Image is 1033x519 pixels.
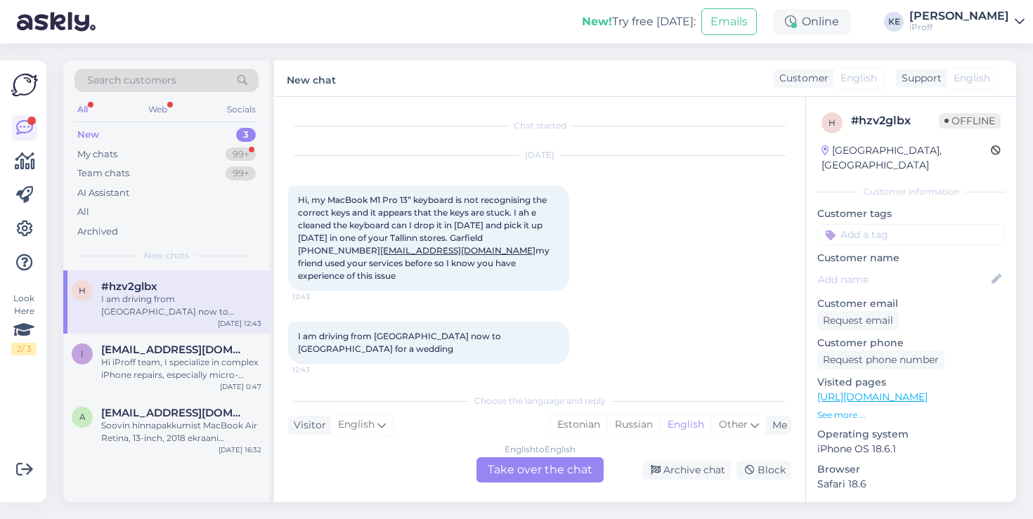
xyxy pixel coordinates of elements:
[287,69,336,88] label: New chat
[817,185,1005,198] div: Customer information
[817,311,899,330] div: Request email
[817,375,1005,390] p: Visited pages
[719,418,748,431] span: Other
[817,462,1005,477] p: Browser
[476,457,604,482] div: Take over the chat
[909,22,1009,33] div: iProff
[77,225,118,239] div: Archived
[817,427,1005,442] p: Operating system
[817,477,1005,492] p: Safari 18.6
[101,356,261,381] div: Hi iProff team, I specialize in complex iPhone repairs, especially micro-soldering and board-leve...
[101,343,247,356] span: iamhabibohid@gmail.com
[220,381,261,392] div: [DATE] 0:47
[774,9,850,34] div: Online
[896,71,942,86] div: Support
[288,395,791,407] div: Choose the language and reply
[226,147,256,162] div: 99+
[817,442,1005,456] p: iPhone OS 18.6.1
[292,364,345,375] span: 12:43
[607,414,660,435] div: Russian
[87,73,176,88] span: Search customers
[219,445,261,455] div: [DATE] 16:32
[288,418,326,433] div: Visitor
[224,100,259,119] div: Socials
[144,249,189,262] span: New chats
[226,166,256,180] div: 99+
[11,292,37,355] div: Look Here
[380,245,535,256] a: [EMAIL_ADDRESS][DOMAIN_NAME]
[218,318,261,329] div: [DATE] 12:43
[79,412,86,422] span: a
[817,350,944,369] div: Request phone number
[298,195,552,281] span: Hi, my MacBook M1 Pro 13” keyboard is not recognising the correct keys and it appears that the ke...
[505,443,576,456] div: English to English
[821,143,991,173] div: [GEOGRAPHIC_DATA], [GEOGRAPHIC_DATA]
[77,166,129,180] div: Team chats
[145,100,170,119] div: Web
[582,15,612,28] b: New!
[582,13,696,30] div: Try free [DATE]:
[829,117,836,128] span: h
[642,461,731,480] div: Archive chat
[101,293,261,318] div: I am driving from [GEOGRAPHIC_DATA] now to [GEOGRAPHIC_DATA] for a wedding
[11,72,38,98] img: Askly Logo
[701,8,757,35] button: Emails
[817,409,1005,421] p: See more ...
[550,414,607,435] div: Estonian
[288,149,791,162] div: [DATE]
[77,186,129,200] div: AI Assistant
[77,128,99,142] div: New
[660,414,711,435] div: English
[817,251,1005,265] p: Customer name
[939,113,1001,129] span: Offline
[236,128,256,142] div: 3
[101,407,247,419] span: aneteadele@gmail.com
[954,71,990,86] span: English
[767,418,787,433] div: Me
[77,147,117,162] div: My chats
[909,11,1009,22] div: [PERSON_NAME]
[817,336,1005,350] p: Customer phone
[817,296,1005,311] p: Customer email
[292,291,345,302] span: 12:43
[736,461,791,480] div: Block
[884,12,904,32] div: KE
[817,206,1005,221] p: Customer tags
[79,285,86,296] span: h
[909,11,1025,33] a: [PERSON_NAME]iProff
[11,343,37,355] div: 2 / 3
[774,71,829,86] div: Customer
[77,205,89,219] div: All
[298,331,503,354] span: I am driving from [GEOGRAPHIC_DATA] now to [GEOGRAPHIC_DATA] for a wedding
[817,390,928,403] a: [URL][DOMAIN_NAME]
[851,112,939,129] div: # hzv2glbx
[74,100,91,119] div: All
[817,224,1005,245] input: Add a tag
[818,272,989,287] input: Add name
[288,119,791,132] div: Chat started
[81,348,84,359] span: i
[101,280,157,293] span: #hzv2glbx
[840,71,877,86] span: English
[338,417,375,433] span: English
[101,419,261,445] div: Soovin hinnapakkumist MacBook Air Retina, 13-inch, 2018 ekraani vahetusele. Kas seda saab üldse t...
